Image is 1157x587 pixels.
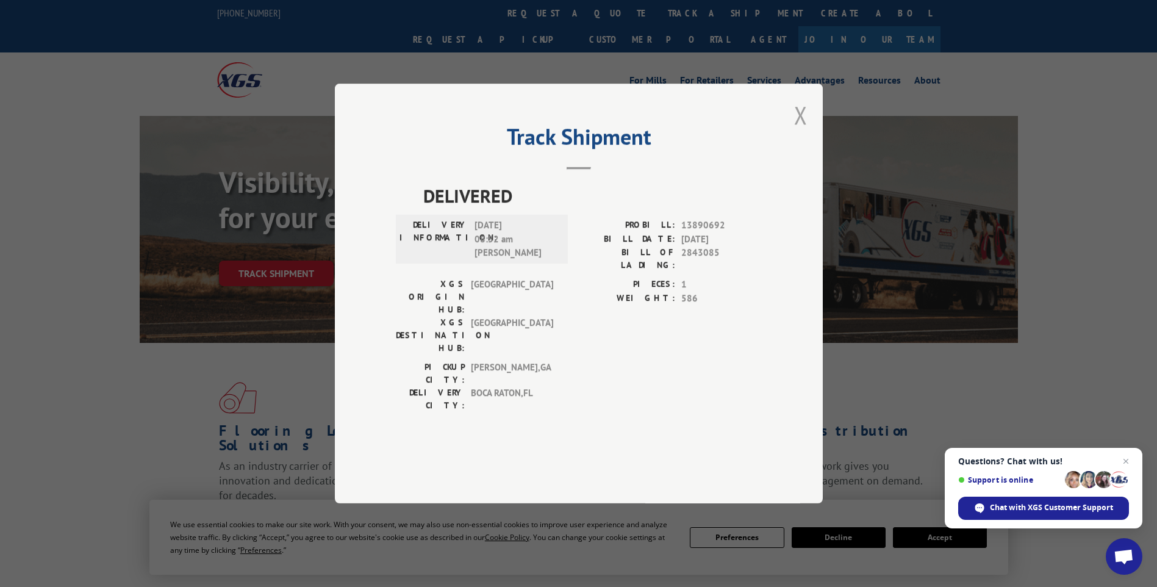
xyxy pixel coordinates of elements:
label: DELIVERY CITY: [396,386,465,412]
span: 586 [681,292,762,306]
label: PROBILL: [579,218,675,232]
span: [DATE] 08:52 am [PERSON_NAME] [475,218,557,260]
label: BILL OF LADING: [579,246,675,272]
span: Questions? Chat with us! [958,456,1129,466]
label: BILL DATE: [579,232,675,247]
span: DELIVERED [423,182,762,209]
label: XGS ORIGIN HUB: [396,278,465,316]
span: [GEOGRAPHIC_DATA] [471,278,553,316]
span: Chat with XGS Customer Support [958,497,1129,520]
span: 2843085 [681,246,762,272]
label: PIECES: [579,278,675,292]
label: DELIVERY INFORMATION: [399,218,468,260]
span: [DATE] [681,232,762,247]
a: Open chat [1106,538,1142,575]
span: 13890692 [681,218,762,232]
span: Support is online [958,475,1061,484]
label: PICKUP CITY: [396,361,465,386]
button: Close modal [794,99,808,131]
span: Chat with XGS Customer Support [990,502,1113,513]
h2: Track Shipment [396,128,762,151]
label: WEIGHT: [579,292,675,306]
label: XGS DESTINATION HUB: [396,316,465,355]
span: BOCA RATON , FL [471,386,553,412]
span: [GEOGRAPHIC_DATA] [471,316,553,355]
span: [PERSON_NAME] , GA [471,361,553,386]
span: 1 [681,278,762,292]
